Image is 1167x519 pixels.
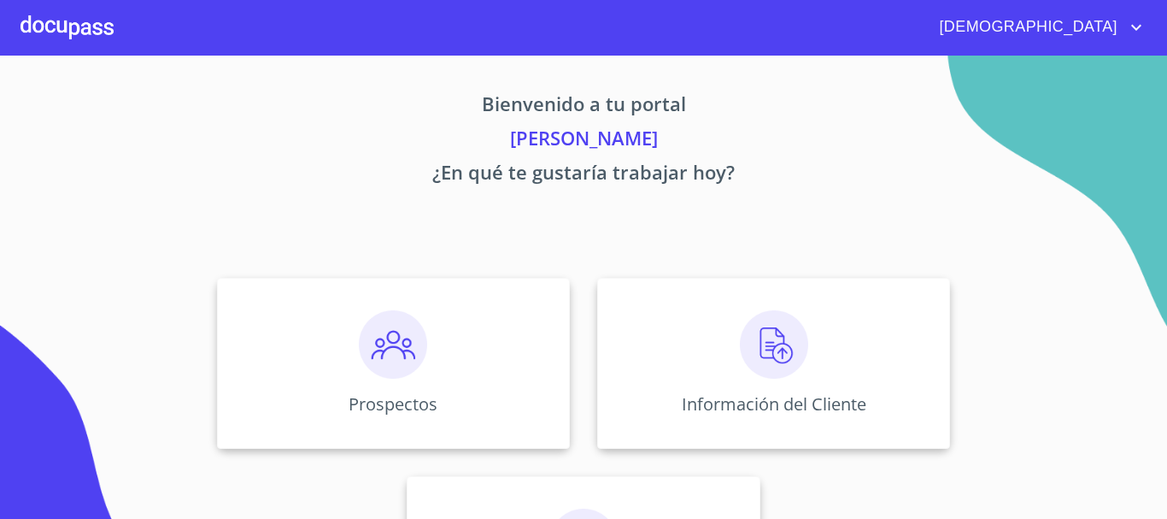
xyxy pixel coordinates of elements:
p: Bienvenido a tu portal [57,90,1110,124]
p: ¿En qué te gustaría trabajar hoy? [57,158,1110,192]
p: Prospectos [349,392,437,416]
p: [PERSON_NAME] [57,124,1110,158]
span: [DEMOGRAPHIC_DATA] [926,14,1126,41]
p: Información del Cliente [682,392,866,416]
img: prospectos.png [359,310,427,379]
button: account of current user [926,14,1146,41]
img: carga.png [740,310,808,379]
